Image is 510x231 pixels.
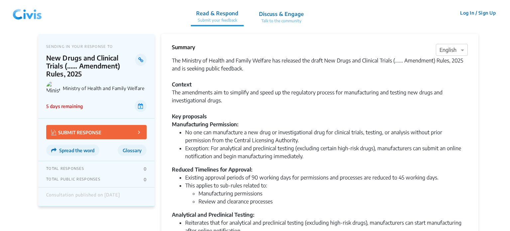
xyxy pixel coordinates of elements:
[172,121,238,128] strong: Manufacturing Permission:
[51,130,57,135] img: Vector.jpg
[46,44,147,49] p: SENDING IN YOUR RESPONSE TO
[144,177,147,182] p: 0
[172,211,254,218] strong: Analytical and Preclinical Testing:
[172,166,252,173] strong: Reduced Timelines for Approval:
[172,81,191,88] strong: Context
[51,128,101,136] p: SUBMIT RESPONSE
[185,128,468,144] li: No one can manufacture a new drug or investigational drug for clinical trials, testing, or analys...
[456,8,500,18] button: Log In / Sign Up
[46,145,99,156] button: Spread the word
[196,9,238,17] p: Read & Respond
[172,113,207,120] strong: Key proposals
[123,148,142,153] span: Glossary
[185,144,468,160] li: Exception: For analytical and preclinical testing (excluding certain high-risk drugs), manufactur...
[196,17,238,23] p: Submit your feedback
[63,85,147,91] p: Ministry of Health and Family Welfare
[185,181,468,205] li: This applies to sub-rules related to:
[59,148,94,153] span: Spread the word
[259,10,304,18] p: Discuss & Engage
[46,166,84,172] p: TOTAL RESPONSES
[144,166,147,172] p: 0
[46,81,60,95] img: Ministry of Health and Family Welfare logo
[198,197,468,205] li: Review and clearance processes
[259,18,304,24] p: Talk to the community
[10,3,45,23] img: navlogo.png
[46,54,135,78] p: New Drugs and Clinical Trials (...... Amendment) Rules, 2025
[185,173,468,181] li: Existing approval periods of 90 working days for permissions and processes are reduced to 45 work...
[46,125,147,139] button: SUBMIT RESPONSE
[46,192,120,201] div: Consultation published on [DATE]
[46,103,83,110] p: 5 days remaining
[172,57,468,120] div: The Ministry of Health and Family Welfare has released the draft New Drugs and Clinical Trials (....
[118,145,147,156] button: Glossary
[46,177,100,182] p: TOTAL PUBLIC RESPONSES
[198,189,468,197] li: Manufacturing permissions
[172,43,195,51] p: Summary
